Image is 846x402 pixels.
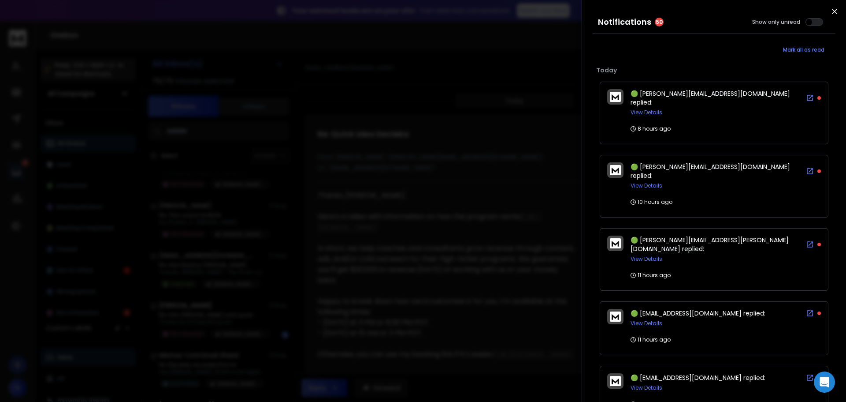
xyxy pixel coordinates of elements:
img: logo [610,238,621,248]
h3: Notifications [598,16,651,28]
button: View Details [631,182,662,189]
button: View Details [631,109,662,116]
img: logo [610,165,621,175]
span: 🟢 [PERSON_NAME][EMAIL_ADDRESS][DOMAIN_NAME] replied: [631,89,790,107]
img: logo [610,92,621,102]
img: logo [610,376,621,386]
span: 🟢 [PERSON_NAME][EMAIL_ADDRESS][PERSON_NAME][DOMAIN_NAME] replied: [631,236,789,253]
p: 10 hours ago [631,199,672,206]
button: View Details [631,384,662,391]
label: Show only unread [752,19,800,26]
span: 50 [655,18,664,26]
span: Mark all as read [783,46,824,53]
p: 11 hours ago [631,272,671,279]
button: View Details [631,255,662,263]
button: Mark all as read [772,41,835,59]
div: Open Intercom Messenger [814,372,835,393]
p: 8 hours ago [631,125,671,132]
p: Today [596,66,832,75]
span: 🟢 [EMAIL_ADDRESS][DOMAIN_NAME] replied: [631,309,765,318]
button: View Details [631,320,662,327]
span: 🟢 [EMAIL_ADDRESS][DOMAIN_NAME] replied: [631,373,765,382]
p: 11 hours ago [631,336,671,343]
span: 🟢 [PERSON_NAME][EMAIL_ADDRESS][DOMAIN_NAME] replied: [631,162,790,180]
img: logo [610,312,621,322]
